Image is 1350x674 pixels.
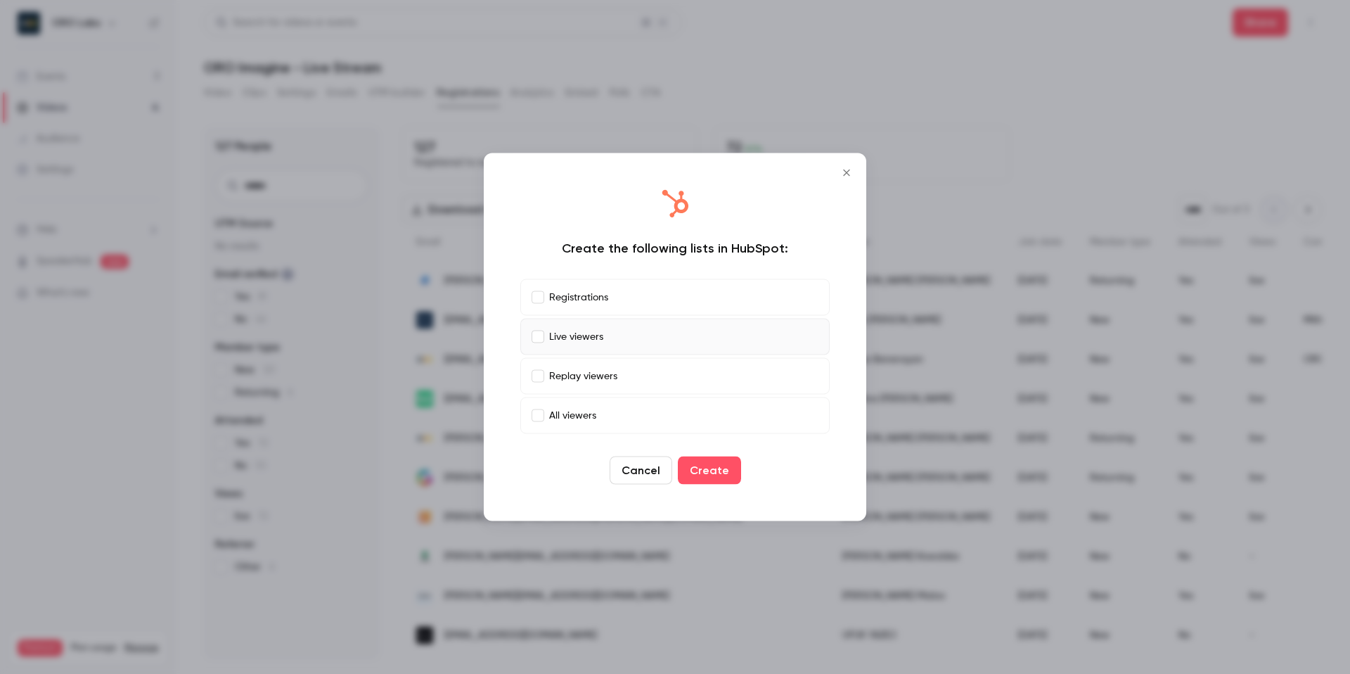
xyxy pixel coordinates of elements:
[549,329,603,344] p: Live viewers
[549,290,608,305] p: Registrations
[678,457,741,485] button: Create
[549,408,596,423] p: All viewers
[520,240,830,257] div: Create the following lists in HubSpot:
[549,369,617,383] p: Replay viewers
[610,457,672,485] button: Cancel
[832,159,861,187] button: Close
